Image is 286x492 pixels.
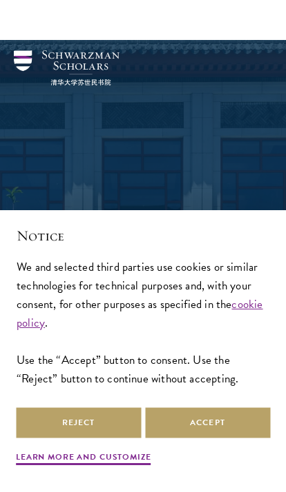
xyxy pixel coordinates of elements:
img: Schwarzman Scholars [14,50,120,85]
h2: Notice [17,227,269,246]
button: Accept [145,407,270,438]
button: Learn more and customize [16,451,151,467]
a: cookie policy [17,296,263,331]
div: We and selected third parties use cookies or similar technologies for technical purposes and, wit... [17,258,269,388]
button: Reject [16,407,141,438]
